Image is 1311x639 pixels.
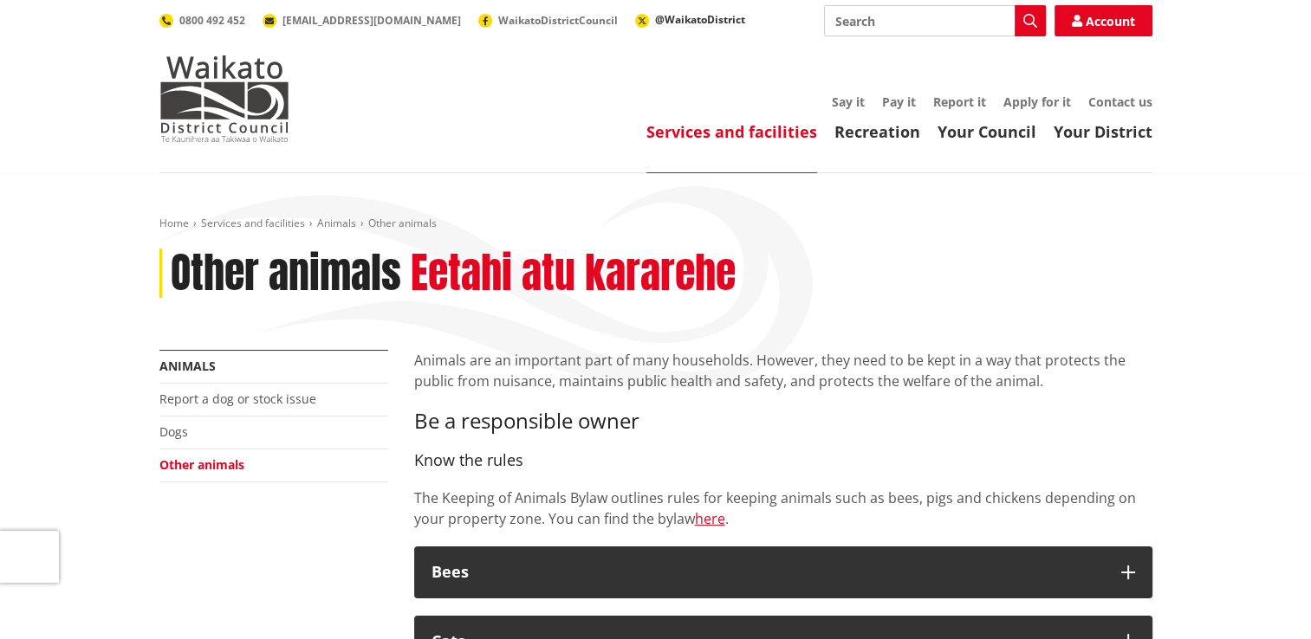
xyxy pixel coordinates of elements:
a: @WaikatoDistrict [635,12,745,27]
a: Services and facilities [201,216,305,230]
a: Report a dog or stock issue [159,390,316,407]
a: Your Council [938,121,1036,142]
a: Account [1055,5,1152,36]
p: The Keeping of Animals Bylaw outlines rules for keeping animals such as bees, pigs and chickens d... [414,487,1152,529]
a: Contact us [1088,94,1152,110]
a: Pay it [882,94,916,110]
a: [EMAIL_ADDRESS][DOMAIN_NAME] [263,13,461,28]
h4: Know the rules [414,451,1152,470]
a: Services and facilities [646,121,817,142]
a: here [695,509,725,528]
a: Dogs [159,423,188,440]
a: Animals [159,358,216,374]
iframe: Messenger Launcher [1231,566,1294,629]
input: Search input [824,5,1046,36]
a: Your District [1054,121,1152,142]
a: Animals [317,216,356,230]
span: [EMAIL_ADDRESS][DOMAIN_NAME] [282,13,461,28]
img: Waikato District Council - Te Kaunihera aa Takiwaa o Waikato [159,55,289,142]
a: WaikatoDistrictCouncil [478,13,618,28]
a: Other animals [159,456,244,473]
h2: Eetahi atu kararehe [411,248,736,299]
span: WaikatoDistrictCouncil [498,13,618,28]
a: Recreation [834,121,920,142]
a: Apply for it [1003,94,1071,110]
button: Bees [414,546,1152,598]
div: Bees [432,564,1104,581]
nav: breadcrumb [159,216,1152,231]
a: Report it [933,94,986,110]
p: Animals are an important part of many households. However, they need to be kept in a way that pro... [414,350,1152,391]
h1: Other animals [171,248,401,299]
a: 0800 492 452 [159,13,245,28]
h3: Be a responsible owner [414,409,1152,434]
span: Other animals [368,216,437,230]
a: Home [159,216,189,230]
a: Say it [832,94,865,110]
span: @WaikatoDistrict [655,12,745,27]
span: 0800 492 452 [179,13,245,28]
